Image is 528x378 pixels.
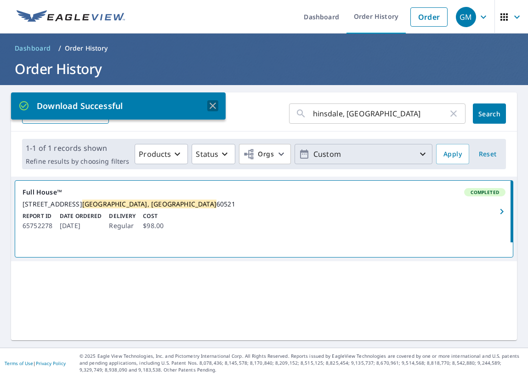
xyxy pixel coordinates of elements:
[15,181,513,242] a: Full House™Completed[STREET_ADDRESS][GEOGRAPHIC_DATA], [GEOGRAPHIC_DATA]60521Report ID65752278Dat...
[473,144,502,164] button: Reset
[18,100,207,112] p: Download Successful
[473,103,506,124] button: Search
[79,353,523,373] p: © 2025 Eagle View Technologies, Inc. and Pictometry International Corp. All Rights Reserved. Repo...
[456,7,476,27] div: GM
[26,143,129,154] p: 1-1 of 1 records shown
[243,149,274,160] span: Orgs
[310,146,417,162] p: Custom
[58,43,61,54] li: /
[239,144,291,164] button: Orgs
[82,200,216,208] mark: [GEOGRAPHIC_DATA], [GEOGRAPHIC_DATA]
[196,149,218,160] p: Status
[135,144,188,164] button: Products
[17,10,125,24] img: EV Logo
[109,212,136,220] p: Delivery
[480,109,499,118] span: Search
[11,59,517,78] h1: Order History
[192,144,235,164] button: Status
[23,212,52,220] p: Report ID
[410,7,448,27] a: Order
[465,189,505,195] span: Completed
[23,220,52,231] p: 65752278
[11,41,55,56] a: Dashboard
[313,101,448,126] input: Address, Report #, Claim ID, etc.
[60,220,102,231] p: [DATE]
[295,144,432,164] button: Custom
[23,188,505,196] div: Full House™
[5,361,66,366] p: |
[65,44,108,53] p: Order History
[26,157,129,166] p: Refine results by choosing filters
[139,149,171,160] p: Products
[109,220,136,231] p: Regular
[23,200,505,208] div: [STREET_ADDRESS] 60521
[15,44,51,53] span: Dashboard
[443,149,462,160] span: Apply
[36,360,66,367] a: Privacy Policy
[436,144,469,164] button: Apply
[5,360,33,367] a: Terms of Use
[143,220,164,231] p: $98.00
[11,41,517,56] nav: breadcrumb
[477,149,499,160] span: Reset
[143,212,164,220] p: Cost
[60,212,102,220] p: Date Ordered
